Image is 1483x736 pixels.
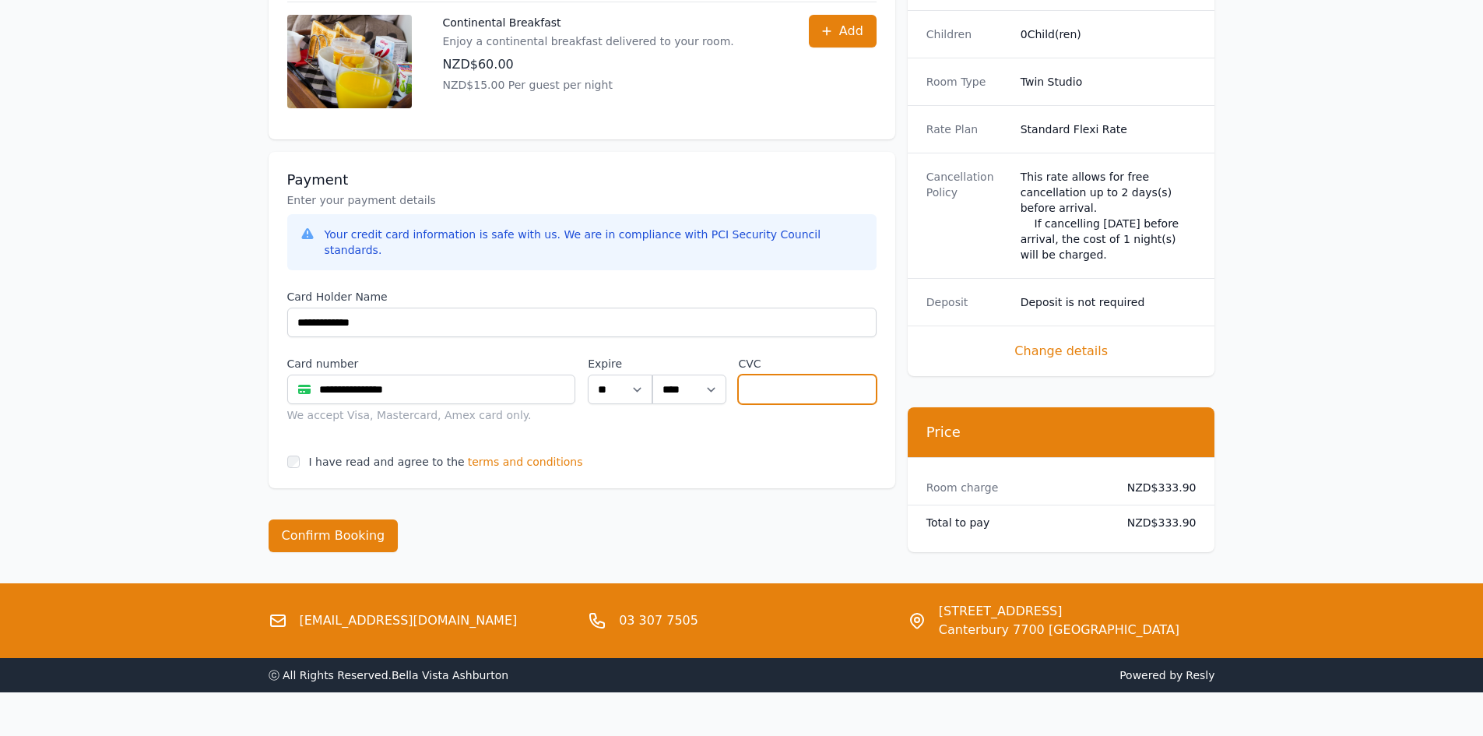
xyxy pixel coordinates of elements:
label: CVC [738,356,876,372]
p: NZD$60.00 [443,55,734,74]
dd: 0 Child(ren) [1021,26,1197,42]
span: Add [839,22,863,40]
span: Canterbury 7700 [GEOGRAPHIC_DATA] [939,621,1179,639]
span: Powered by [748,667,1215,683]
p: Continental Breakfast [443,15,734,30]
span: terms and conditions [468,454,583,470]
span: ⓒ All Rights Reserved. Bella Vista Ashburton [269,669,509,681]
dd: NZD$333.90 [1115,480,1197,495]
dd: Deposit is not required [1021,294,1197,310]
img: Continental Breakfast [287,15,412,108]
p: NZD$15.00 Per guest per night [443,77,734,93]
button: Confirm Booking [269,519,399,552]
dt: Deposit [926,294,1008,310]
div: Your credit card information is safe with us. We are in compliance with PCI Security Council stan... [325,227,864,258]
a: [EMAIL_ADDRESS][DOMAIN_NAME] [300,611,518,630]
div: We accept Visa, Mastercard, Amex card only. [287,407,576,423]
a: 03 307 7505 [619,611,698,630]
dt: Rate Plan [926,121,1008,137]
label: . [652,356,726,372]
label: Card Holder Name [287,289,877,305]
dd: Twin Studio [1021,74,1197,90]
p: Enter your payment details [287,192,877,208]
h3: Payment [287,171,877,189]
span: Change details [926,342,1197,361]
a: Resly [1186,669,1214,681]
dd: NZD$333.90 [1115,515,1197,530]
div: This rate allows for free cancellation up to 2 days(s) before arrival. If cancelling [DATE] befor... [1021,169,1197,262]
h3: Price [926,423,1197,442]
dt: Cancellation Policy [926,169,1008,262]
label: Card number [287,356,576,372]
button: Add [809,15,877,48]
dt: Children [926,26,1008,42]
label: Expire [588,356,652,372]
label: I have read and agree to the [309,456,465,468]
span: [STREET_ADDRESS] [939,602,1179,621]
dd: Standard Flexi Rate [1021,121,1197,137]
dt: Room Type [926,74,1008,90]
dt: Room charge [926,480,1102,495]
p: Enjoy a continental breakfast delivered to your room. [443,33,734,49]
dt: Total to pay [926,515,1102,530]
